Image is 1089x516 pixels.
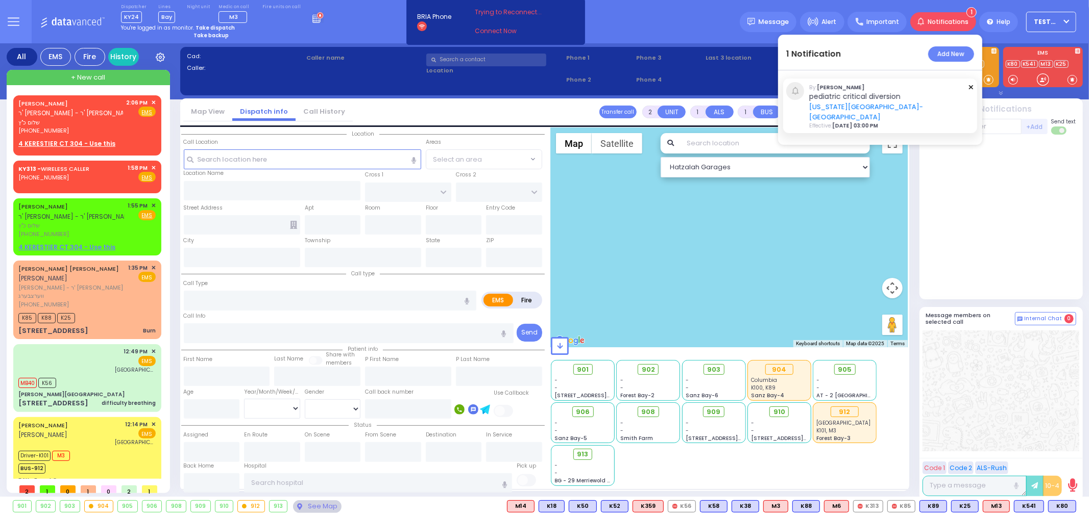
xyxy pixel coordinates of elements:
[975,461,1008,474] button: ALS-Rush
[18,300,69,308] span: [PHONE_NUMBER]
[1014,500,1044,512] div: K541
[187,52,303,61] label: Cad:
[817,419,871,427] span: Mount Sinai
[18,421,68,429] a: [PERSON_NAME]
[18,109,135,117] span: ר' [PERSON_NAME] - ר' [PERSON_NAME]
[486,237,494,245] label: ZIP
[555,427,558,434] span: -
[81,485,96,493] span: 1
[142,212,153,219] u: EMS
[658,106,686,118] button: UNIT
[751,384,776,392] span: K100, K89
[36,501,56,512] div: 902
[18,173,69,182] span: [PHONE_NUMBER]
[151,420,156,429] span: ✕
[18,398,88,408] div: [STREET_ADDRESS]
[633,500,664,512] div: K359
[18,430,67,439] span: [PERSON_NAME]
[882,315,903,335] button: Drag Pegman onto the map to open Street View
[620,376,623,384] span: -
[138,356,156,366] span: EMS
[101,485,116,493] span: 0
[18,265,119,273] a: [PERSON_NAME] [PERSON_NAME]
[817,427,837,434] span: K101, M3
[1006,60,1020,68] a: K80
[18,391,125,398] div: [PERSON_NAME][GEOGRAPHIC_DATA]
[773,407,785,417] span: 910
[417,12,451,21] span: BRIA Phone
[620,427,623,434] span: -
[809,122,832,130] span: Effective:
[686,376,689,384] span: -
[71,72,105,83] span: + New call
[18,463,45,474] span: BUS-912
[184,462,214,470] label: Back Home
[1025,315,1062,322] span: Internal Chat
[706,54,804,62] label: Last 3 location
[809,102,964,122] span: [US_STATE][GEOGRAPHIC_DATA]- [GEOGRAPHIC_DATA]
[707,365,720,375] span: 903
[1034,17,1060,27] span: TestUser1
[151,164,156,172] span: ✕
[244,462,267,470] label: Hospital
[997,17,1010,27] span: Help
[966,7,977,17] span: 1
[18,451,51,461] span: Driver-K101
[809,83,817,91] span: By:
[928,46,974,61] button: Add New
[1051,125,1068,136] label: Turn off text
[753,106,781,118] button: BUS
[507,500,535,512] div: M14
[1048,500,1076,512] div: BLS
[555,477,612,484] span: BG - 29 Merriewold S.
[121,4,147,10] label: Dispatcher
[553,334,587,347] a: Open this area in Google Maps (opens a new window)
[751,434,848,442] span: [STREET_ADDRESS][PERSON_NAME]
[18,230,69,238] span: [PHONE_NUMBER]
[817,83,865,91] span: [PERSON_NAME]
[426,431,456,439] label: Destination
[765,364,793,375] div: 904
[426,54,546,66] input: Search a contact
[184,204,223,212] label: Street Address
[244,431,268,439] label: En Route
[229,13,238,21] span: M3
[151,201,156,210] span: ✕
[1039,60,1053,68] a: M13
[633,500,664,512] div: ALS
[196,24,235,32] strong: Take dispatch
[18,212,135,221] span: ר' [PERSON_NAME] - ר' [PERSON_NAME]
[365,204,380,212] label: Room
[349,421,377,429] span: Status
[1018,317,1023,322] img: comment-alt.png
[262,4,301,10] label: Fire units on call
[293,500,341,513] div: See map
[18,243,115,251] u: 4 KERESTIER CT 304 - Use this
[641,407,655,417] span: 908
[128,164,148,172] span: 1:58 PM
[122,485,137,493] span: 2
[539,500,565,512] div: K18
[732,500,759,512] div: BLS
[486,204,515,212] label: Entry Code
[184,169,224,177] label: Location Name
[187,4,210,10] label: Night unit
[166,501,186,512] div: 908
[923,461,947,474] button: Code 1
[824,500,849,512] div: M6
[751,419,754,427] span: -
[763,500,788,512] div: ALS
[184,279,208,288] label: Call Type
[866,17,899,27] span: Important
[620,392,655,399] span: Forest Bay-2
[191,501,210,512] div: 909
[18,274,67,282] span: [PERSON_NAME]
[919,500,947,512] div: K89
[601,500,628,512] div: K52
[151,264,156,272] span: ✕
[700,500,728,512] div: K58
[576,407,590,417] span: 906
[686,384,689,392] span: -
[347,130,379,138] span: Location
[668,500,696,512] div: K56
